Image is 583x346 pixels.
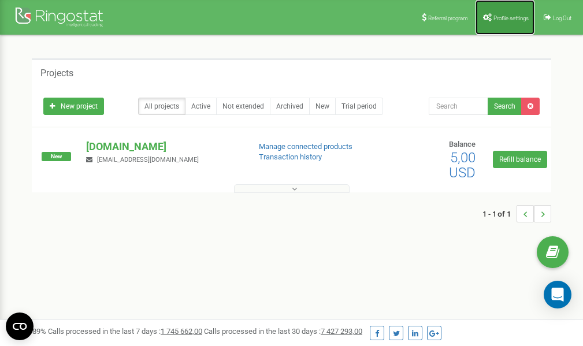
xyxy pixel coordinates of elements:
[482,205,517,222] span: 1 - 1 of 1
[428,15,468,21] span: Referral program
[429,98,488,115] input: Search
[449,140,476,148] span: Balance
[259,142,352,151] a: Manage connected products
[185,98,217,115] a: Active
[553,15,571,21] span: Log Out
[259,152,322,161] a: Transaction history
[270,98,310,115] a: Archived
[204,327,362,336] span: Calls processed in the last 30 days :
[6,312,34,340] button: Open CMP widget
[493,151,547,168] a: Refill balance
[48,327,202,336] span: Calls processed in the last 7 days :
[482,194,551,234] nav: ...
[40,68,73,79] h5: Projects
[488,98,522,115] button: Search
[86,139,240,154] p: [DOMAIN_NAME]
[321,327,362,336] u: 7 427 293,00
[161,327,202,336] u: 1 745 662,00
[449,150,476,181] span: 5,00 USD
[544,281,571,308] div: Open Intercom Messenger
[309,98,336,115] a: New
[42,152,71,161] span: New
[43,98,104,115] a: New project
[216,98,270,115] a: Not extended
[97,156,199,163] span: [EMAIL_ADDRESS][DOMAIN_NAME]
[493,15,529,21] span: Profile settings
[138,98,185,115] a: All projects
[335,98,383,115] a: Trial period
